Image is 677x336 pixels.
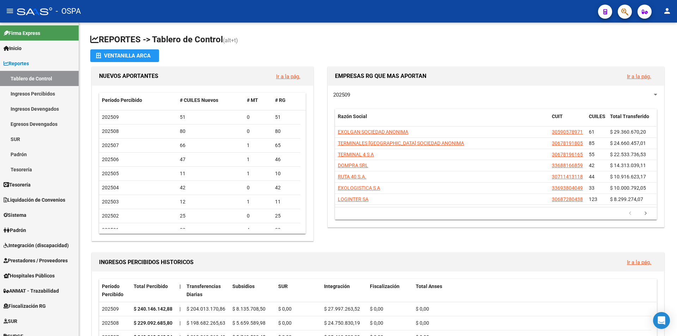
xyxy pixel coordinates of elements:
[610,185,646,191] span: $ 10.000.792,05
[589,185,594,191] span: 33
[180,226,242,234] div: 33
[180,97,218,103] span: # CUILES Nuevos
[4,211,26,219] span: Sistema
[589,163,594,168] span: 42
[275,184,298,192] div: 42
[338,114,367,119] span: Razón Social
[102,171,119,176] span: 202505
[180,113,242,121] div: 51
[324,306,360,312] span: $ 27.997.263,52
[4,181,31,189] span: Tesorería
[552,129,583,135] span: 30590578971
[177,279,184,302] datatable-header-cell: |
[338,163,368,168] span: DOMPRA SRL
[134,306,172,312] strong: $ 240.146.142,88
[623,210,637,218] a: go to previous page
[589,174,594,179] span: 44
[4,29,40,37] span: Firma Express
[96,49,153,62] div: Ventanilla ARCA
[278,306,292,312] span: $ 0,00
[99,259,194,265] span: INGRESOS PERCIBIDOS HISTORICOS
[187,306,225,312] span: $ 204.013.170,86
[247,184,269,192] div: 0
[134,283,168,289] span: Total Percibido
[179,283,181,289] span: |
[370,320,383,326] span: $ 0,00
[99,93,177,108] datatable-header-cell: Período Percibido
[247,155,269,164] div: 1
[627,259,651,265] a: Ir a la pág.
[621,256,657,269] button: Ir a la pág.
[275,127,298,135] div: 80
[90,34,666,46] h1: REPORTES -> Tablero de Control
[102,305,128,313] div: 202509
[663,7,671,15] mat-icon: person
[639,210,652,218] a: go to next page
[324,283,350,289] span: Integración
[90,49,159,62] button: Ventanilla ARCA
[272,93,300,108] datatable-header-cell: # RG
[610,152,646,157] span: $ 22.533.736,53
[610,196,643,202] span: $ 8.299.274,07
[187,320,225,326] span: $ 198.682.265,63
[6,7,14,15] mat-icon: menu
[338,174,366,179] span: RUTA 40 S.A.
[180,141,242,149] div: 66
[589,129,594,135] span: 61
[187,283,221,297] span: Transferencias Diarias
[610,114,649,119] span: Total Transferido
[552,196,583,202] span: 30687280438
[276,73,300,80] a: Ir a la pág.
[275,141,298,149] div: 65
[99,73,158,79] span: NUEVOS APORTANTES
[180,184,242,192] div: 42
[247,212,269,220] div: 0
[278,283,288,289] span: SUR
[247,170,269,178] div: 1
[134,320,172,326] strong: $ 229.092.685,80
[275,170,298,178] div: 10
[247,141,269,149] div: 1
[321,279,367,302] datatable-header-cell: Integración
[586,109,607,132] datatable-header-cell: CUILES
[367,279,413,302] datatable-header-cell: Fiscalización
[102,97,142,103] span: Período Percibido
[247,127,269,135] div: 0
[4,242,69,249] span: Integración (discapacidad)
[102,319,128,327] div: 202508
[338,185,380,191] span: EXOLOGISTICA S A
[627,73,651,80] a: Ir a la pág.
[223,37,238,44] span: (alt+t)
[102,227,119,233] span: 202501
[102,128,119,134] span: 202508
[247,198,269,206] div: 1
[338,129,408,135] span: EXOLGAN SOCIEDAD ANONIMA
[275,155,298,164] div: 46
[179,306,181,312] span: |
[232,283,255,289] span: Subsidios
[275,279,321,302] datatable-header-cell: SUR
[607,109,657,132] datatable-header-cell: Total Transferido
[275,198,298,206] div: 11
[589,114,605,119] span: CUILES
[4,226,26,234] span: Padrón
[180,170,242,178] div: 11
[278,320,292,326] span: $ 0,00
[610,163,646,168] span: $ 14.313.039,11
[589,140,594,146] span: 85
[230,279,275,302] datatable-header-cell: Subsidios
[621,70,657,83] button: Ir a la pág.
[102,142,119,148] span: 202507
[589,196,597,202] span: 123
[102,283,123,297] span: Período Percibido
[275,226,298,234] div: 29
[270,70,306,83] button: Ir a la pág.
[247,113,269,121] div: 0
[180,155,242,164] div: 47
[4,317,17,325] span: SUR
[552,152,583,157] span: 30678196165
[247,97,258,103] span: # MT
[370,306,383,312] span: $ 0,00
[552,163,583,168] span: 33688166859
[102,114,119,120] span: 202509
